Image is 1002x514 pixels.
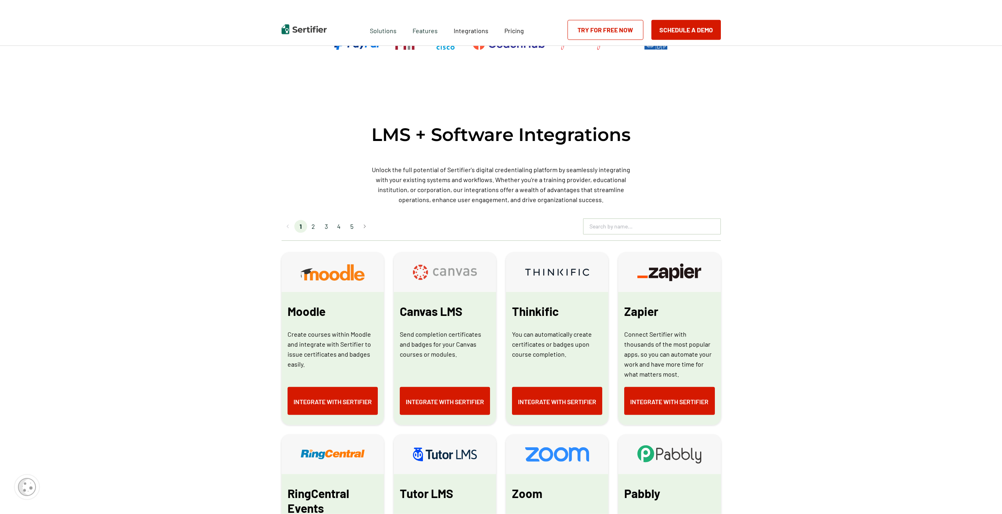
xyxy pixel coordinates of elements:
button: Go to previous page [282,220,294,233]
h2: LMS + Software Integrations [282,123,721,146]
img: Sertifier | Digital Credentialing Platform [282,24,327,34]
a: Try for Free Now [567,20,643,40]
span: Thinkific [512,304,559,319]
img: Canvas LMS-integration [413,265,477,280]
p: Trusted by +1500 Industry-Leading Organizations [417,12,585,22]
a: Integrate with Sertifier [400,387,490,415]
img: Cookie Popup Icon [18,478,36,496]
span: Pricing [504,27,524,34]
img: RingCentral Events-integration [301,450,365,459]
li: page 1 [294,220,307,233]
img: Moodle-integration [301,264,365,281]
p: Create courses within Moodle and integrate with Sertifier to issue certificates and badges easily. [288,329,378,369]
span: Tutor LMS [400,486,453,501]
span: Zapier [624,304,658,319]
p: Send completion certificates and badges for your Canvas courses or modules. [400,329,490,359]
p: You can automatically create certificates or badges upon course completion. [512,329,602,359]
p: Connect Sertifier with thousands of the most popular apps, so you can automate your work and have... [624,329,714,379]
li: page 5 [345,220,358,233]
a: Integrate with Sertifier [624,387,714,415]
input: Search by name... [583,220,720,232]
span: Moodle [288,304,325,319]
span: Solutions [370,25,397,35]
li: page 3 [320,220,333,233]
li: page 2 [307,220,320,233]
img: Zapier-integration [637,264,701,281]
span: Features [413,25,438,35]
button: Go to next page [358,220,371,233]
img: Tutor LMS-integration [413,448,477,461]
a: Integrate with Sertifier [288,387,378,415]
button: Schedule a Demo [651,20,721,40]
a: Integrations [454,25,488,35]
p: Unlock the full potential of Sertifier's digital credentialing platform by seamlessly integrating... [369,165,633,204]
span: Canvas LMS [400,304,462,319]
img: Zoom-integration [525,447,589,462]
a: Integrate with Sertifier [512,387,602,415]
span: Zoom [512,486,542,501]
img: Pabbly-integration [637,445,701,463]
a: Pricing [504,25,524,35]
li: page 4 [333,220,345,233]
img: Thinkific-integration [525,269,589,276]
span: Integrations [454,27,488,34]
span: Pabbly [624,486,660,501]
